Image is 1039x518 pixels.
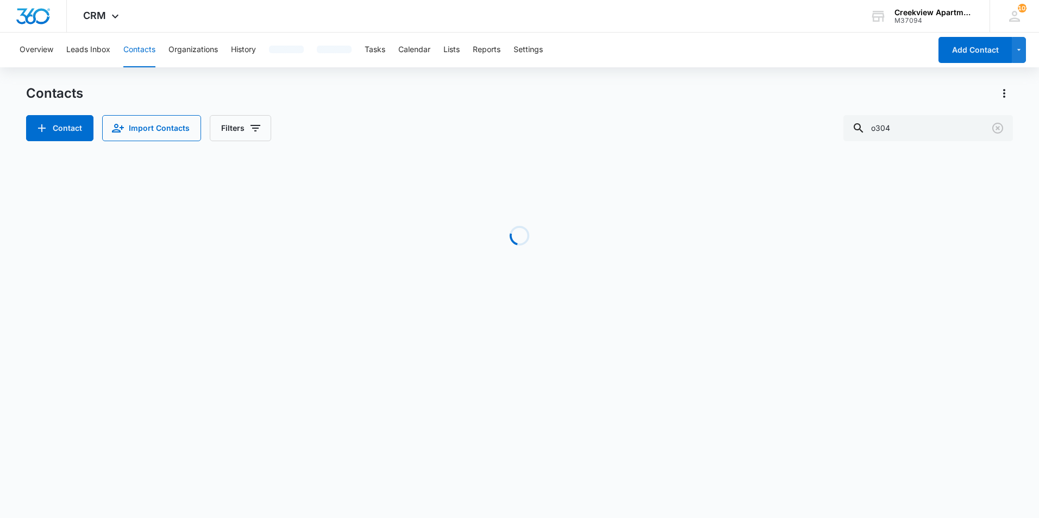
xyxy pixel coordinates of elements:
button: History [231,33,256,67]
button: Organizations [168,33,218,67]
h1: Contacts [26,85,83,102]
button: Contacts [123,33,155,67]
button: Add Contact [938,37,1012,63]
button: Filters [210,115,271,141]
button: Settings [514,33,543,67]
button: Add Contact [26,115,93,141]
button: Leads Inbox [66,33,110,67]
div: notifications count [1018,4,1027,12]
button: Lists [443,33,460,67]
button: Import Contacts [102,115,201,141]
button: Overview [20,33,53,67]
button: Reports [473,33,500,67]
button: Actions [996,85,1013,102]
button: Calendar [398,33,430,67]
input: Search Contacts [843,115,1013,141]
div: account name [894,8,974,17]
button: Tasks [365,33,385,67]
span: CRM [83,10,106,21]
div: account id [894,17,974,24]
span: 102 [1018,4,1027,12]
button: Clear [989,119,1006,137]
